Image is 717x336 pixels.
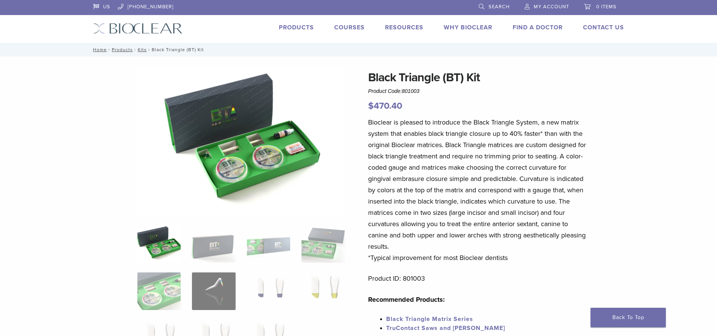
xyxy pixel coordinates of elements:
[112,47,133,52] a: Products
[137,68,345,215] img: Intro Black Triangle Kit-6 - Copy
[279,24,314,31] a: Products
[444,24,492,31] a: Why Bioclear
[385,24,423,31] a: Resources
[93,23,183,34] img: Bioclear
[192,225,235,263] img: Black Triangle (BT) Kit - Image 2
[192,272,235,310] img: Black Triangle (BT) Kit - Image 6
[596,4,617,10] span: 0 items
[137,272,181,310] img: Black Triangle (BT) Kit - Image 5
[107,48,112,52] span: /
[138,47,147,52] a: Kits
[402,88,420,94] span: 801003
[368,88,419,94] span: Product Code:
[368,100,402,111] bdi: 470.40
[534,4,569,10] span: My Account
[489,4,510,10] span: Search
[133,48,138,52] span: /
[334,24,365,31] a: Courses
[368,68,589,87] h1: Black Triangle (BT) Kit
[368,273,589,284] p: Product ID: 801003
[147,48,152,52] span: /
[368,295,445,304] strong: Recommended Products:
[247,225,290,263] img: Black Triangle (BT) Kit - Image 3
[591,308,666,327] a: Back To Top
[88,43,630,56] nav: Black Triangle (BT) Kit
[513,24,563,31] a: Find A Doctor
[247,272,290,310] img: Black Triangle (BT) Kit - Image 7
[91,47,107,52] a: Home
[368,100,374,111] span: $
[301,225,345,263] img: Black Triangle (BT) Kit - Image 4
[386,315,473,323] a: Black Triangle Matrix Series
[301,272,345,310] img: Black Triangle (BT) Kit - Image 8
[137,225,181,263] img: Intro-Black-Triangle-Kit-6-Copy-e1548792917662-324x324.jpg
[583,24,624,31] a: Contact Us
[368,117,589,263] p: Bioclear is pleased to introduce the Black Triangle System, a new matrix system that enables blac...
[386,324,505,332] a: TruContact Saws and [PERSON_NAME]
